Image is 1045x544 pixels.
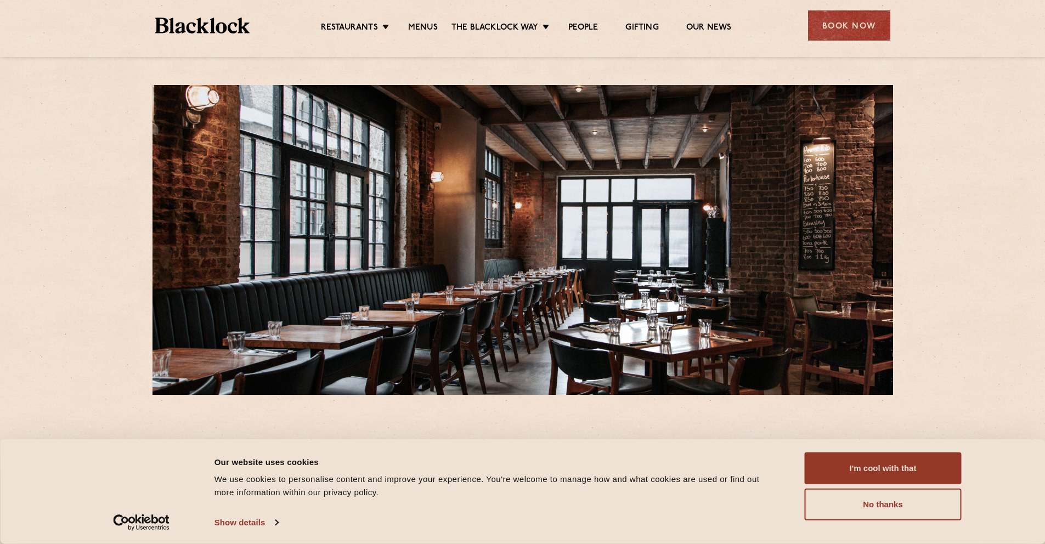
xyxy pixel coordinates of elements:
button: No thanks [805,489,962,520]
a: The Blacklock Way [451,22,538,35]
button: I'm cool with that [805,452,962,484]
img: BL_Textured_Logo-footer-cropped.svg [155,18,250,33]
a: Our News [686,22,732,35]
a: People [568,22,598,35]
div: We use cookies to personalise content and improve your experience. You're welcome to manage how a... [214,473,780,499]
a: Show details [214,514,278,531]
a: Menus [408,22,438,35]
div: Our website uses cookies [214,455,780,468]
div: Book Now [808,10,890,41]
a: Usercentrics Cookiebot - opens in a new window [93,514,189,531]
a: Gifting [625,22,658,35]
a: Restaurants [321,22,378,35]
